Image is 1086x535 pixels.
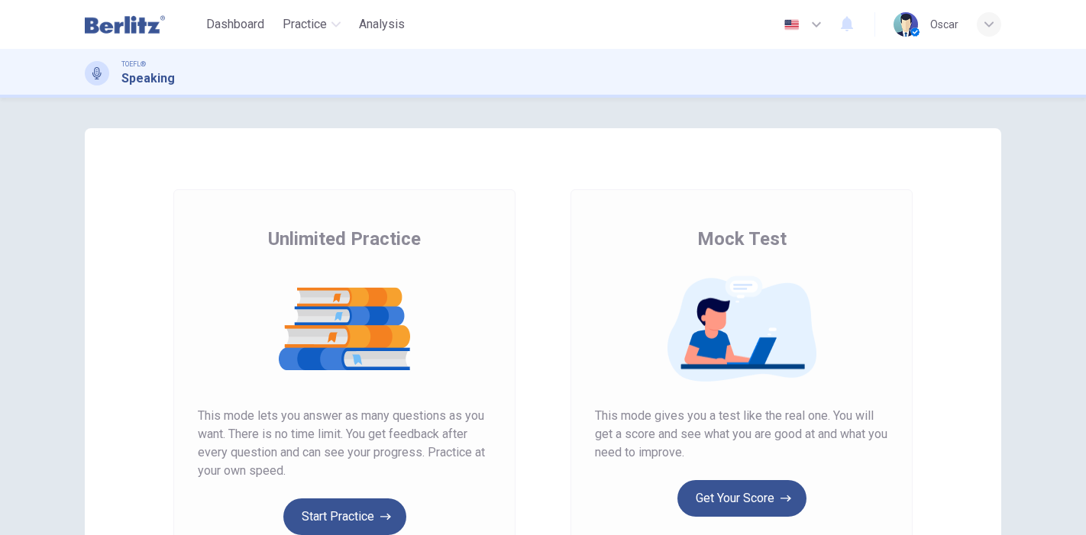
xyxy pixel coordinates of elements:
span: Analysis [359,15,405,34]
img: Berlitz Latam logo [85,9,165,40]
span: TOEFL® [121,59,146,69]
span: Practice [283,15,327,34]
button: Get Your Score [677,480,806,517]
span: Unlimited Practice [268,227,421,251]
span: This mode gives you a test like the real one. You will get a score and see what you are good at a... [595,407,888,462]
img: Profile picture [894,12,918,37]
span: Dashboard [206,15,264,34]
button: Start Practice [283,498,406,535]
a: Berlitz Latam logo [85,9,200,40]
button: Practice [276,11,347,38]
button: Dashboard [200,11,270,38]
button: Analysis [353,11,411,38]
img: en [782,19,801,31]
div: Oscar [930,15,958,34]
h1: Speaking [121,69,175,88]
span: Mock Test [697,227,787,251]
span: This mode lets you answer as many questions as you want. There is no time limit. You get feedback... [198,407,491,480]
